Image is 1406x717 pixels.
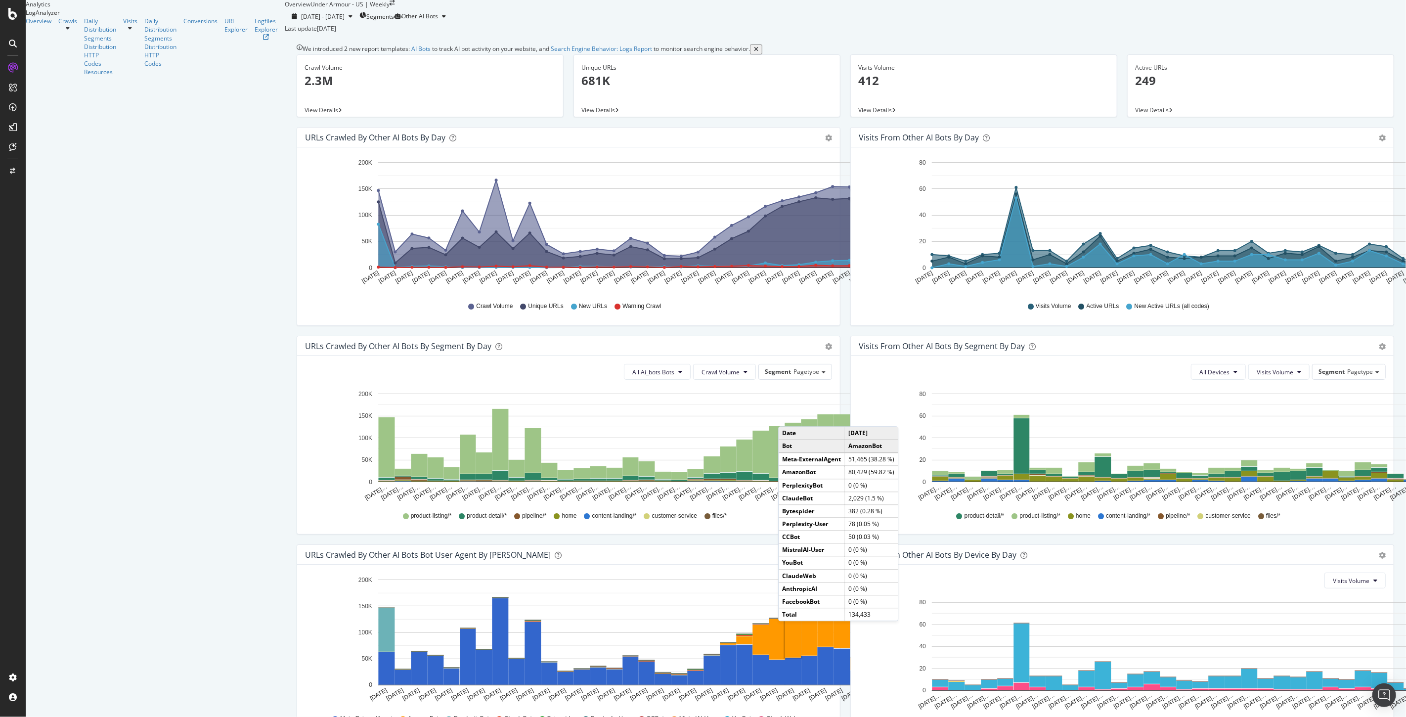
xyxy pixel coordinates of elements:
[418,687,438,702] text: [DATE]
[858,63,1109,72] div: Visits Volume
[385,687,405,702] text: [DATE]
[1036,302,1071,311] span: Visits Volume
[747,269,767,285] text: [DATE]
[369,265,372,271] text: 0
[781,269,801,285] text: [DATE]
[562,512,577,520] span: home
[775,687,795,702] text: [DATE]
[982,269,1002,285] text: [DATE]
[920,185,926,192] text: 60
[693,364,756,380] button: Crawl Volume
[825,343,832,350] div: gear
[1379,134,1386,141] div: gear
[1318,269,1338,285] text: [DATE]
[920,456,926,463] text: 20
[1379,552,1386,559] div: gear
[358,212,372,219] text: 100K
[522,512,546,520] span: pipeline/*
[479,269,498,285] text: [DATE]
[779,569,845,582] td: ClaudeWeb
[825,134,832,141] div: gear
[551,45,652,53] a: Search Engine Behavior: Logs Report
[779,543,845,556] td: MistralAI-User
[824,687,844,702] text: [DATE]
[466,687,486,702] text: [DATE]
[317,24,336,33] div: [DATE]
[1248,364,1310,380] button: Visits Volume
[759,687,779,702] text: [DATE]
[411,45,431,53] a: AI Bots
[779,479,845,492] td: PerplexityBot
[923,687,926,694] text: 0
[428,269,448,285] text: [DATE]
[920,391,926,398] text: 80
[1347,367,1373,376] span: Pagetype
[366,12,394,21] span: Segments
[779,427,845,440] td: Date
[26,17,51,25] div: Overview
[1099,269,1119,285] text: [DATE]
[845,608,898,621] td: 134,433
[663,269,683,285] text: [DATE]
[224,17,248,34] a: URL Explorer
[1135,72,1386,89] p: 249
[144,17,176,34] a: Daily Distribution
[845,492,898,505] td: 2,029 (1.5 %)
[512,269,532,285] text: [DATE]
[858,106,892,114] span: View Details
[923,479,926,486] text: 0
[377,269,397,285] text: [DATE]
[123,17,137,25] a: Visits
[630,269,650,285] text: [DATE]
[579,269,599,285] text: [DATE]
[1257,368,1293,376] span: Visits Volume
[999,269,1018,285] text: [DATE]
[948,269,967,285] text: [DATE]
[779,440,845,453] td: Bot
[859,550,1016,560] div: Visits From Other AI Bots By Device By Day
[581,106,615,114] span: View Details
[592,512,637,520] span: content-landing/*
[359,8,394,24] button: Segments
[1333,577,1369,585] span: Visits Volume
[858,72,1109,89] p: 412
[845,595,898,608] td: 0 (0 %)
[1301,269,1321,285] text: [DATE]
[931,269,951,285] text: [DATE]
[450,687,470,702] text: [DATE]
[613,269,633,285] text: [DATE]
[920,621,926,628] text: 60
[779,466,845,479] td: AmazonBot
[434,687,453,702] text: [DATE]
[920,159,926,166] text: 80
[183,17,218,25] div: Conversions
[548,687,568,702] text: [DATE]
[920,599,926,606] text: 80
[920,212,926,219] text: 40
[362,456,372,463] text: 50K
[362,238,372,245] text: 50K
[845,453,898,466] td: 51,465 (38.28 %)
[358,577,372,583] text: 200K
[580,687,600,702] text: [DATE]
[301,12,345,21] span: [DATE] - [DATE]
[1076,512,1091,520] span: home
[411,512,452,520] span: product-listing/*
[305,155,916,293] svg: A chart.
[1251,269,1271,285] text: [DATE]
[791,687,811,702] text: [DATE]
[680,269,700,285] text: [DATE]
[1019,512,1060,520] span: product-listing/*
[798,269,818,285] text: [DATE]
[859,133,979,142] div: Visits from Other AI Bots by day
[779,505,845,518] td: Bytespider
[84,34,116,51] a: Segments Distribution
[360,269,380,285] text: [DATE]
[765,367,791,376] span: Segment
[483,687,502,702] text: [DATE]
[305,573,916,710] svg: A chart.
[305,550,551,560] div: URLs Crawled by Other AI Bots bot User Agent By [PERSON_NAME]
[564,687,584,702] text: [DATE]
[1268,269,1287,285] text: [DATE]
